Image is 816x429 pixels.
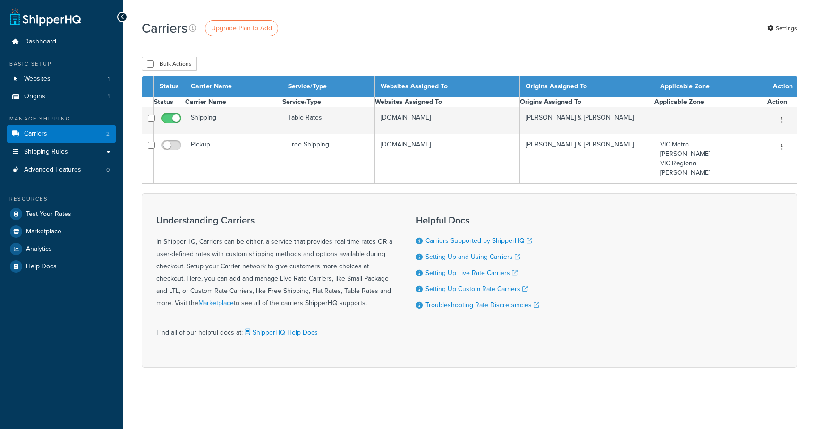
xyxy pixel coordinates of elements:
[106,166,110,174] span: 0
[185,76,282,97] th: Carrier Name
[282,97,375,107] th: Service/Type
[425,252,520,262] a: Setting Up and Using Carriers
[26,228,61,236] span: Marketplace
[654,97,767,107] th: Applicable Zone
[108,75,110,83] span: 1
[425,236,532,246] a: Carriers Supported by ShipperHQ
[108,93,110,101] span: 1
[7,70,116,88] li: Websites
[520,107,654,134] td: [PERSON_NAME] & [PERSON_NAME]
[7,161,116,179] a: Advanced Features 0
[7,161,116,179] li: Advanced Features
[7,70,116,88] a: Websites 1
[7,115,116,123] div: Manage Shipping
[282,134,375,184] td: Free Shipping
[375,134,520,184] td: [DOMAIN_NAME]
[520,97,654,107] th: Origins Assigned To
[142,57,197,71] button: Bulk Actions
[767,76,797,97] th: Action
[375,107,520,134] td: [DOMAIN_NAME]
[7,223,116,240] a: Marketplace
[425,284,528,294] a: Setting Up Custom Rate Carriers
[243,327,318,337] a: ShipperHQ Help Docs
[24,75,51,83] span: Websites
[24,166,81,174] span: Advanced Features
[10,7,81,26] a: ShipperHQ Home
[654,76,767,97] th: Applicable Zone
[282,76,375,97] th: Service/Type
[26,210,71,218] span: Test Your Rates
[7,60,116,68] div: Basic Setup
[24,93,45,101] span: Origins
[26,263,57,271] span: Help Docs
[7,88,116,105] li: Origins
[156,319,392,339] div: Find all of our helpful docs at:
[767,97,797,107] th: Action
[24,38,56,46] span: Dashboard
[7,125,116,143] li: Carriers
[7,240,116,257] a: Analytics
[375,97,520,107] th: Websites Assigned To
[142,19,187,37] h1: Carriers
[156,215,392,309] div: In ShipperHQ, Carriers can be either, a service that provides real-time rates OR a user-defined r...
[185,134,282,184] td: Pickup
[26,245,52,253] span: Analytics
[205,20,278,36] a: Upgrade Plan to Add
[154,76,185,97] th: Status
[375,76,520,97] th: Websites Assigned To
[425,268,518,278] a: Setting Up Live Rate Carriers
[520,76,654,97] th: Origins Assigned To
[185,107,282,134] td: Shipping
[156,215,392,225] h3: Understanding Carriers
[416,215,539,225] h3: Helpful Docs
[198,298,234,308] a: Marketplace
[767,22,797,35] a: Settings
[7,33,116,51] a: Dashboard
[7,88,116,105] a: Origins 1
[7,258,116,275] a: Help Docs
[7,206,116,223] a: Test Your Rates
[7,195,116,203] div: Resources
[106,130,110,138] span: 2
[654,134,767,184] td: VIC Metro [PERSON_NAME] VIC Regional [PERSON_NAME]
[211,23,272,33] span: Upgrade Plan to Add
[24,148,68,156] span: Shipping Rules
[7,143,116,161] a: Shipping Rules
[185,97,282,107] th: Carrier Name
[7,125,116,143] a: Carriers 2
[282,107,375,134] td: Table Rates
[24,130,47,138] span: Carriers
[154,97,185,107] th: Status
[425,300,539,310] a: Troubleshooting Rate Discrepancies
[520,134,654,184] td: [PERSON_NAME] & [PERSON_NAME]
